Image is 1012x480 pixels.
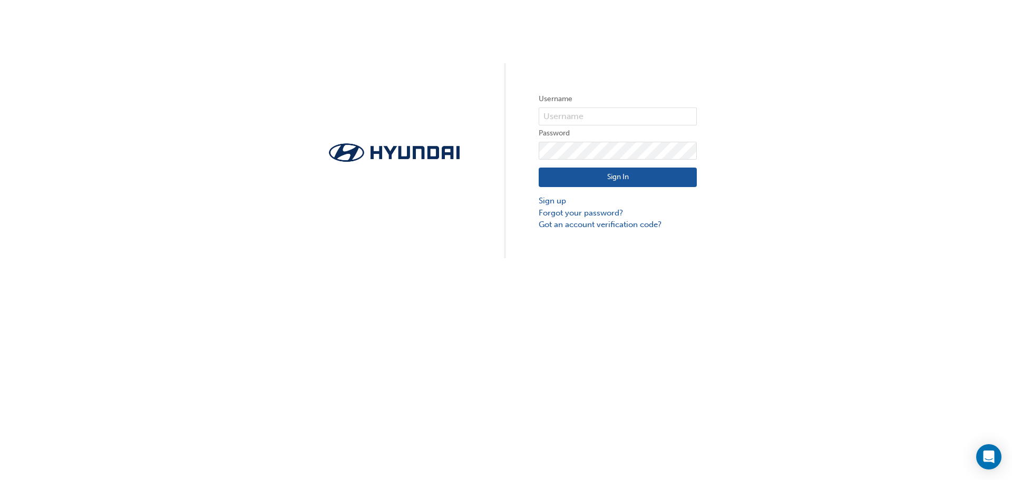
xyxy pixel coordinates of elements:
[539,168,697,188] button: Sign In
[976,444,1001,469] div: Open Intercom Messenger
[539,127,697,140] label: Password
[315,140,473,165] img: Trak
[539,93,697,105] label: Username
[539,195,697,207] a: Sign up
[539,207,697,219] a: Forgot your password?
[539,107,697,125] input: Username
[539,219,697,231] a: Got an account verification code?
